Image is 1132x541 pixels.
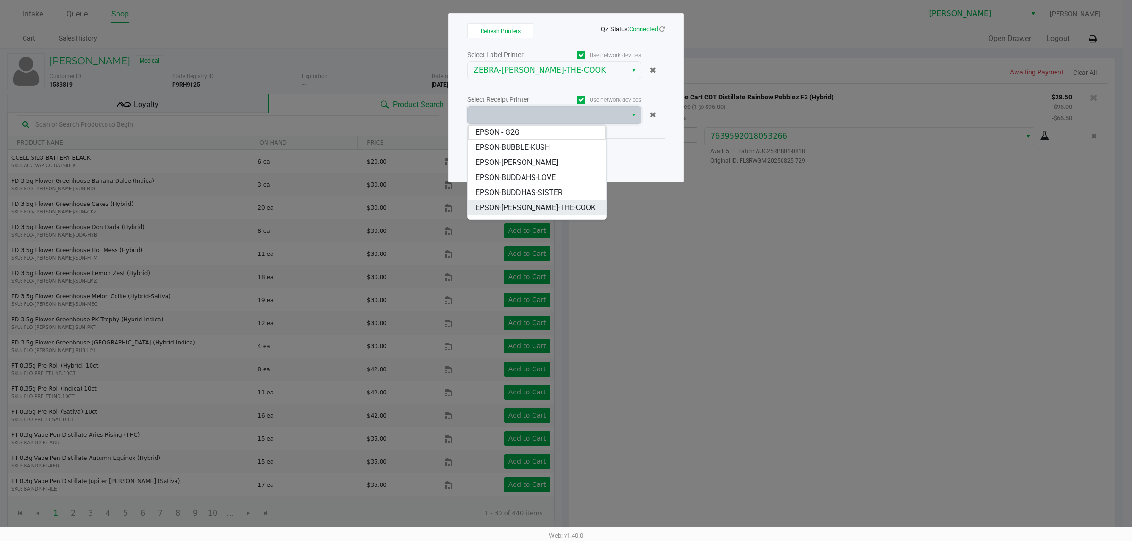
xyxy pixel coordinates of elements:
[467,50,554,60] div: Select Label Printer
[475,217,545,229] span: EPSON-BUGLEWEED
[475,127,520,138] span: EPSON - G2G
[629,25,658,33] span: Connected
[554,96,641,104] label: Use network devices
[627,107,641,123] button: Select
[475,187,563,198] span: EPSON-BUDDHAS-SISTER
[554,51,641,59] label: Use network devices
[475,202,596,213] span: EPSON-[PERSON_NAME]-THE-COOK
[627,62,641,79] button: Select
[481,28,521,34] span: Refresh Printers
[475,157,558,168] span: EPSON-[PERSON_NAME]
[601,25,665,33] span: QZ Status:
[475,142,550,153] span: EPSON-BUBBLE-KUSH
[467,95,554,105] div: Select Receipt Printer
[474,65,621,76] span: ZEBRA-[PERSON_NAME]-THE-COOK
[467,23,533,38] button: Refresh Printers
[549,532,583,539] span: Web: v1.40.0
[475,172,556,183] span: EPSON-BUDDAHS-LOVE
